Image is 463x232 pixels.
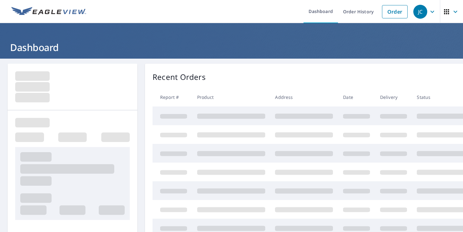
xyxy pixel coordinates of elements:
[11,7,86,16] img: EV Logo
[270,88,338,106] th: Address
[192,88,270,106] th: Product
[338,88,375,106] th: Date
[153,88,192,106] th: Report #
[8,41,455,54] h1: Dashboard
[413,5,427,19] div: JC
[382,5,408,18] a: Order
[375,88,412,106] th: Delivery
[153,71,206,83] p: Recent Orders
